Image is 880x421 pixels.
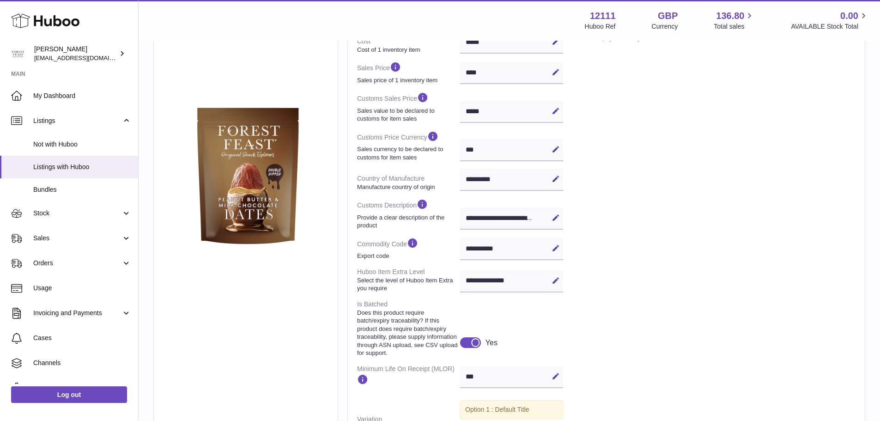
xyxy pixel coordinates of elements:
strong: Sales price of 1 inventory item [357,76,458,85]
span: Stock [33,209,121,218]
dt: Sales Price [357,57,460,88]
span: My Dashboard [33,92,131,100]
img: PeanutbutterdatsFOP_2db93e17-1001-435a-b75a-77966db8c679.png [163,95,328,261]
div: Option 1 : Default Title [460,400,563,419]
span: Bundles [33,185,131,194]
span: Channels [33,359,131,367]
span: [EMAIL_ADDRESS][DOMAIN_NAME] [34,54,136,61]
span: 0.00 [840,10,858,22]
dt: Huboo Item Extra Level [357,264,460,296]
div: Huboo Ref [585,22,616,31]
strong: Cost of 1 inventory item [357,46,458,54]
div: Yes [486,338,498,348]
span: Listings [33,116,121,125]
span: Total sales [714,22,755,31]
dt: Minimum Life On Receipt (MLOR) [357,361,460,392]
span: Listings with Huboo [33,163,131,171]
dt: Customs Sales Price [357,88,460,126]
dt: Is Batched [357,296,460,361]
span: AVAILABLE Stock Total [791,22,869,31]
span: Not with Huboo [33,140,131,149]
span: Settings [33,384,131,392]
span: Orders [33,259,121,268]
strong: GBP [658,10,678,22]
span: Usage [33,284,131,293]
dt: Country of Manufacture [357,171,460,195]
a: 0.00 AVAILABLE Stock Total [791,10,869,31]
div: [PERSON_NAME] [34,45,117,62]
strong: Provide a clear description of the product [357,214,458,230]
span: Invoicing and Payments [33,309,121,317]
span: Cases [33,334,131,342]
strong: Select the level of Huboo Item Extra you require [357,276,458,293]
strong: Export code [357,252,458,260]
strong: Sales value to be declared to customs for item sales [357,107,458,123]
dt: Customs Price Currency [357,127,460,165]
span: 136.80 [716,10,744,22]
strong: Manufacture country of origin [357,183,458,191]
strong: 12111 [590,10,616,22]
a: Log out [11,386,127,403]
a: 136.80 Total sales [714,10,755,31]
img: internalAdmin-12111@internal.huboo.com [11,47,25,61]
span: Sales [33,234,121,243]
strong: Does this product require batch/expiry traceability? If this product does require batch/expiry tr... [357,309,458,357]
div: Currency [652,22,678,31]
dt: Cost [357,33,460,57]
dt: Customs Description [357,195,460,233]
dt: Commodity Code [357,233,460,264]
strong: Sales currency to be declared to customs for item sales [357,145,458,161]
